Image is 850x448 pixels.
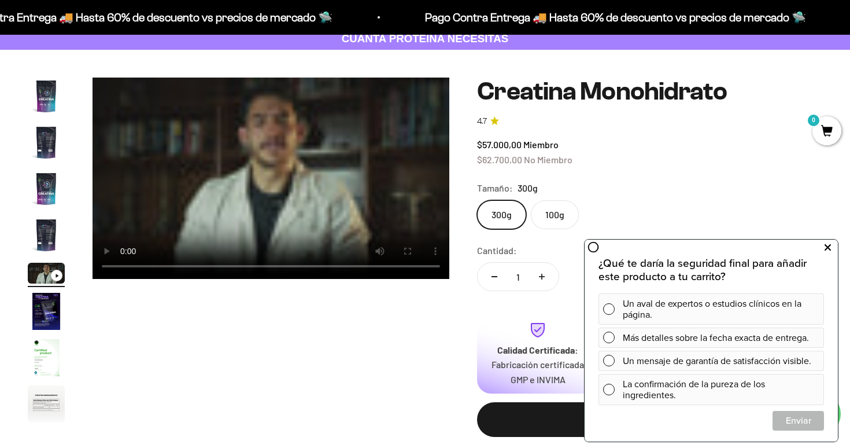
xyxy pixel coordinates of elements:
[28,339,65,376] img: Creatina Monohidrato
[28,293,65,330] img: Creatina Monohidrato
[93,78,449,279] video: Creatina Monohidrato
[491,357,585,387] p: Fabricación certificada GMP e INVIMA
[477,181,513,196] legend: Tamaño:
[28,124,65,161] img: Creatina Monohidrato
[28,170,65,211] button: Ir al artículo 3
[518,181,538,196] span: 300g
[28,78,65,115] img: Creatina Monohidrato
[28,216,65,257] button: Ir al artículo 4
[477,154,522,165] span: $62.700,00
[28,216,65,254] img: Creatina Monohidrato
[28,385,65,426] button: Ir al artículo 8
[500,413,799,428] div: Añadir al carrito
[478,263,511,291] button: Reducir cantidad
[477,78,822,105] h1: Creatina Monohidrato
[28,170,65,207] img: Creatina Monohidrato
[477,115,822,128] a: 4.74.7 de 5.0 estrellas
[812,126,841,138] a: 0
[477,402,822,437] button: Añadir al carrito
[28,78,65,118] button: Ir al artículo 1
[28,124,65,164] button: Ir al artículo 2
[28,263,65,287] button: Ir al artículo 5
[342,32,509,45] strong: CUANTA PROTEÍNA NECESITAS
[477,139,522,150] span: $57.000,00
[807,113,821,127] mark: 0
[525,263,559,291] button: Aumentar cantidad
[28,293,65,333] button: Ir al artículo 6
[28,385,65,423] img: Creatina Monohidrato
[497,344,578,355] strong: Calidad Certificada:
[523,139,559,150] span: Miembro
[585,238,838,442] iframe: zigpoll-iframe
[477,243,517,258] label: Cantidad:
[477,115,487,128] span: 4.7
[424,8,805,27] p: Pago Contra Entrega 🚚 Hasta 60% de descuento vs precios de mercado 🛸
[524,154,572,165] span: No Miembro
[28,339,65,380] button: Ir al artículo 7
